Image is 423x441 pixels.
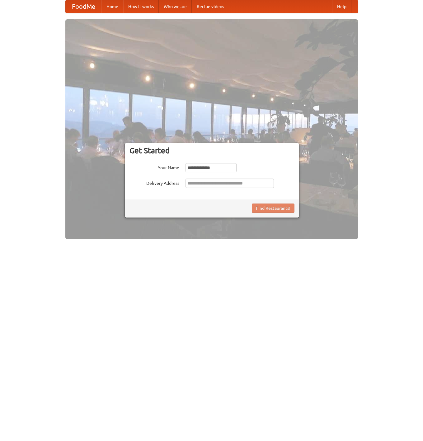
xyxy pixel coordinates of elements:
[159,0,192,13] a: Who we are
[129,179,179,186] label: Delivery Address
[123,0,159,13] a: How it works
[332,0,351,13] a: Help
[66,0,101,13] a: FoodMe
[101,0,123,13] a: Home
[252,204,294,213] button: Find Restaurants!
[192,0,229,13] a: Recipe videos
[129,163,179,171] label: Your Name
[129,146,294,155] h3: Get Started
